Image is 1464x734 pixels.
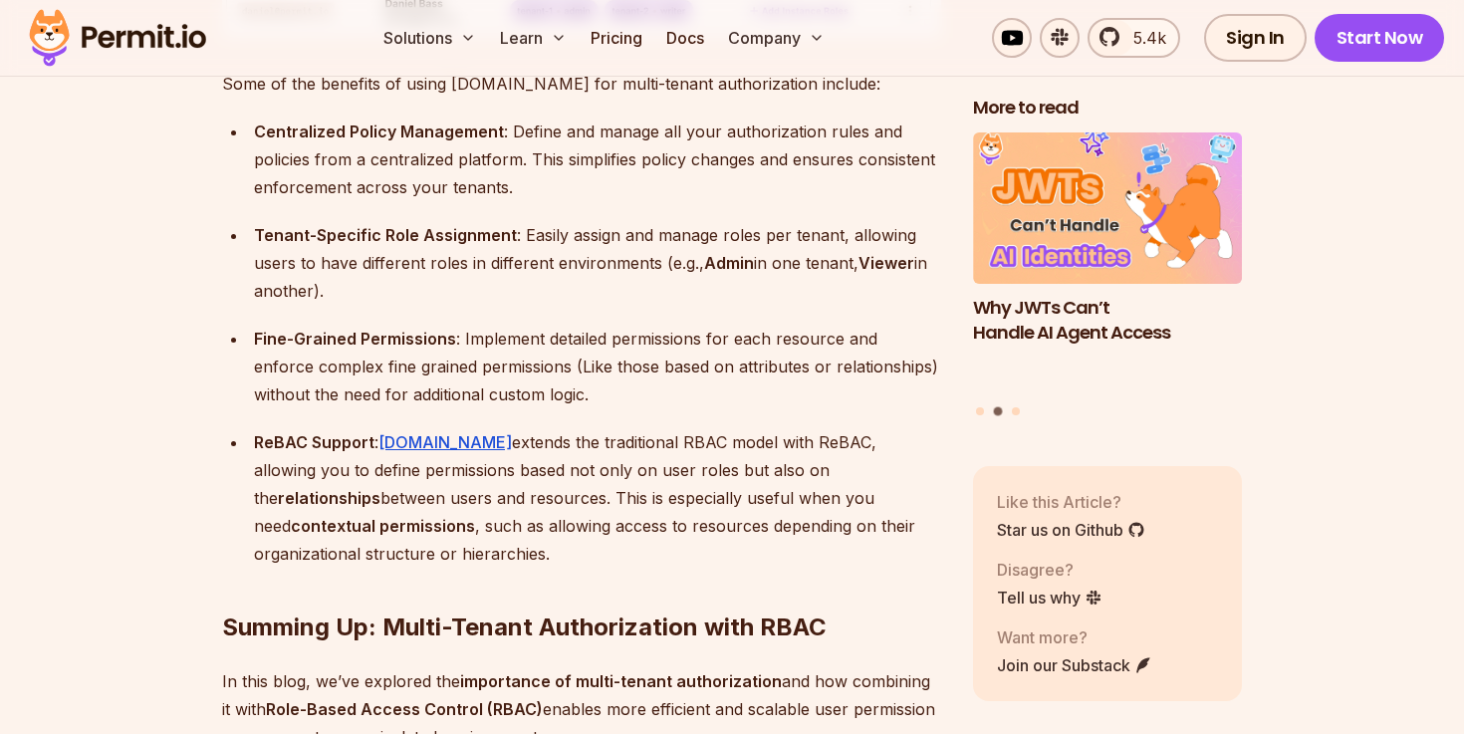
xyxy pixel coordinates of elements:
a: Star us on Github [997,517,1145,541]
strong: Role-Based Access Control (RBAC) [266,699,543,719]
a: Sign In [1204,14,1307,62]
h2: Summing Up: Multi-Tenant Authorization with RBAC [222,532,941,643]
span: 5.4k [1121,26,1166,50]
img: Permit logo [20,4,215,72]
img: Why JWTs Can’t Handle AI Agent Access [973,132,1242,284]
a: [DOMAIN_NAME] [378,432,512,452]
a: Start Now [1315,14,1445,62]
h2: More to read [973,96,1242,121]
a: Tell us why [997,585,1102,609]
div: : Easily assign and manage roles per tenant, allowing users to have different roles in different ... [254,221,941,305]
a: Why JWTs Can’t Handle AI Agent AccessWhy JWTs Can’t Handle AI Agent Access [973,132,1242,394]
strong: Tenant-Specific Role Assignment [254,225,517,245]
strong: Admin [704,253,754,273]
strong: importance of multi-tenant authorization [460,671,782,691]
strong: relationships [278,488,380,508]
strong: Viewer [858,253,914,273]
button: Company [720,18,833,58]
button: Learn [492,18,575,58]
div: : Define and manage all your authorization rules and policies from a centralized platform. This s... [254,118,941,201]
button: Solutions [375,18,484,58]
strong: Fine-Grained Permissions [254,329,456,349]
a: Join our Substack [997,652,1152,676]
button: Go to slide 3 [1012,406,1020,414]
a: Pricing [583,18,650,58]
strong: Centralized Policy Management [254,122,504,141]
p: Like this Article? [997,489,1145,513]
div: : Implement detailed permissions for each resource and enforce complex fine grained permissions (... [254,325,941,408]
a: Docs [658,18,712,58]
p: Want more? [997,624,1152,648]
div: : extends the traditional RBAC model with ReBAC, allowing you to define permissions based not onl... [254,428,941,568]
button: Go to slide 2 [994,406,1003,415]
a: 5.4k [1088,18,1180,58]
p: Some of the benefits of using [DOMAIN_NAME] for multi-tenant authorization include: [222,70,941,98]
p: Disagree? [997,557,1102,581]
button: Go to slide 1 [976,406,984,414]
strong: ReBAC Support [254,432,374,452]
strong: contextual permissions [291,516,475,536]
li: 2 of 3 [973,132,1242,394]
div: Posts [973,132,1242,418]
h3: Why JWTs Can’t Handle AI Agent Access [973,295,1242,345]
